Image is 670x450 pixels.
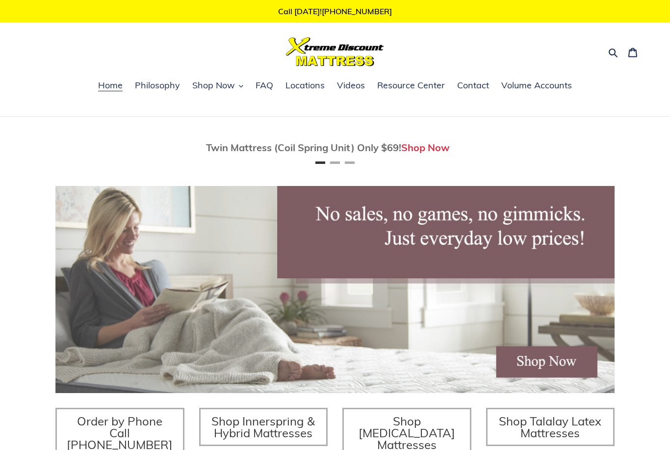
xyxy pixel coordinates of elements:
[199,408,328,446] a: Shop Innerspring & Hybrid Mattresses
[206,141,401,154] span: Twin Mattress (Coil Spring Unit) Only $69!
[496,79,577,93] a: Volume Accounts
[93,79,128,93] a: Home
[211,414,315,440] span: Shop Innerspring & Hybrid Mattresses
[55,186,615,393] img: herobannermay2022-1652879215306_1200x.jpg
[192,79,235,91] span: Shop Now
[372,79,450,93] a: Resource Center
[322,6,392,16] a: [PHONE_NUMBER]
[285,79,325,91] span: Locations
[98,79,123,91] span: Home
[401,141,450,154] a: Shop Now
[130,79,185,93] a: Philosophy
[256,79,273,91] span: FAQ
[332,79,370,93] a: Videos
[501,79,572,91] span: Volume Accounts
[345,161,355,164] button: Page 3
[281,79,330,93] a: Locations
[377,79,445,91] span: Resource Center
[499,414,601,440] span: Shop Talalay Latex Mattresses
[486,408,615,446] a: Shop Talalay Latex Mattresses
[135,79,180,91] span: Philosophy
[286,37,384,66] img: Xtreme Discount Mattress
[452,79,494,93] a: Contact
[251,79,278,93] a: FAQ
[187,79,248,93] button: Shop Now
[330,161,340,164] button: Page 2
[315,161,325,164] button: Page 1
[337,79,365,91] span: Videos
[457,79,489,91] span: Contact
